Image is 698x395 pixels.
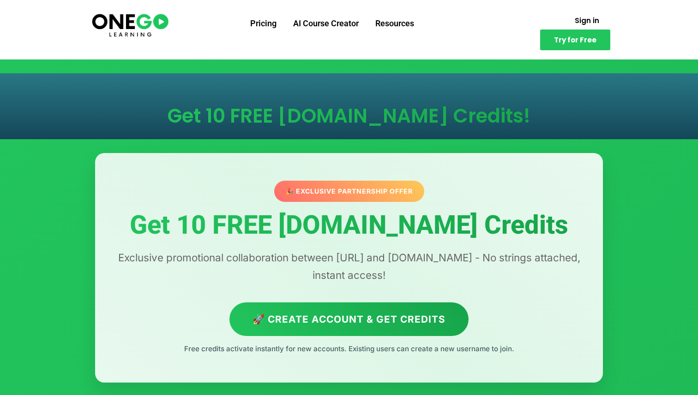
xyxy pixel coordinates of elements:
[229,302,469,336] a: 🚀 Create Account & Get Credits
[575,17,599,24] span: Sign in
[114,211,584,240] h1: Get 10 FREE [DOMAIN_NAME] Credits
[114,249,584,284] p: Exclusive promotional collaboration between [URL] and [DOMAIN_NAME] - No strings attached, instan...
[274,181,424,202] div: 🎉 Exclusive Partnership Offer
[285,12,367,35] a: AI Course Creator
[104,106,594,126] h1: Get 10 FREE [DOMAIN_NAME] Credits!
[114,343,584,355] p: Free credits activate instantly for new accounts. Existing users can create a new username to join.
[554,36,596,43] span: Try for Free
[242,12,285,35] a: Pricing
[367,12,422,35] a: Resources
[540,29,610,50] a: Try for Free
[564,12,610,29] a: Sign in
